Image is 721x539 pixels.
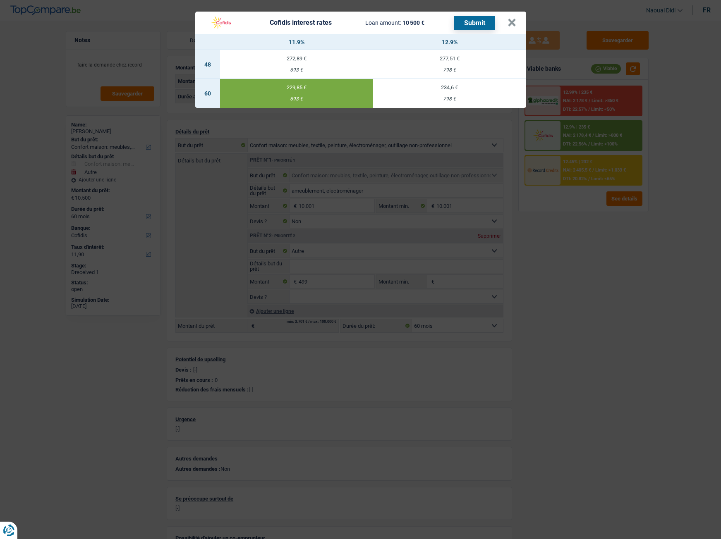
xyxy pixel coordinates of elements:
button: × [508,19,516,27]
span: 10 500 € [402,19,424,26]
div: 272,89 € [220,56,373,61]
img: Cofidis [205,15,237,31]
button: Submit [454,16,495,30]
div: 277,51 € [373,56,526,61]
th: 11.9% [220,34,373,50]
div: 798 € [373,67,526,73]
div: 693 € [220,96,373,102]
div: Cofidis interest rates [270,19,332,26]
span: Loan amount: [365,19,401,26]
td: 60 [195,79,220,108]
div: 234,6 € [373,85,526,90]
div: 798 € [373,96,526,102]
td: 48 [195,50,220,79]
th: 12.9% [373,34,526,50]
div: 693 € [220,67,373,73]
div: 229,85 € [220,85,373,90]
